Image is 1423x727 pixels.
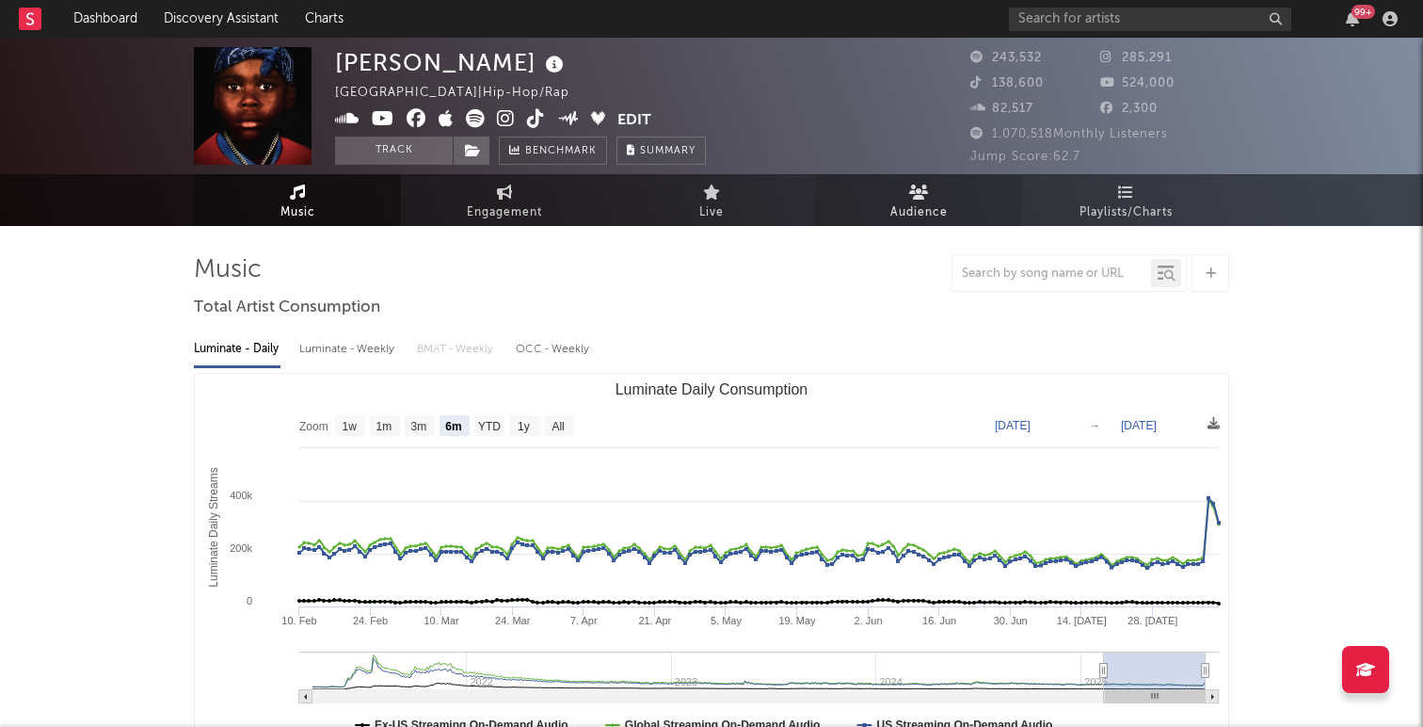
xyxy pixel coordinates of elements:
[499,137,607,165] a: Benchmark
[617,109,651,133] button: Edit
[815,174,1022,226] a: Audience
[424,615,459,626] text: 10. Mar
[299,420,328,433] text: Zoom
[608,174,815,226] a: Live
[230,542,252,554] text: 200k
[855,615,883,626] text: 2. Jun
[1121,419,1157,432] text: [DATE]
[376,420,392,433] text: 1m
[1100,103,1158,115] span: 2,300
[516,333,591,365] div: OCC - Weekly
[616,137,706,165] button: Summary
[445,420,461,433] text: 6m
[335,137,453,165] button: Track
[281,615,316,626] text: 10. Feb
[401,174,608,226] a: Engagement
[1022,174,1229,226] a: Playlists/Charts
[299,333,398,365] div: Luminate - Weekly
[995,419,1031,432] text: [DATE]
[1100,77,1175,89] span: 524,000
[1346,11,1359,26] button: 99+
[890,202,948,224] span: Audience
[194,333,280,365] div: Luminate - Daily
[230,490,252,501] text: 400k
[353,615,388,626] text: 24. Feb
[640,146,696,156] span: Summary
[970,77,1044,89] span: 138,600
[207,467,220,587] text: Luminate Daily Streams
[570,615,598,626] text: 7. Apr
[994,615,1028,626] text: 30. Jun
[1127,615,1177,626] text: 28. [DATE]
[194,297,380,319] span: Total Artist Consumption
[970,52,1042,64] span: 243,532
[778,615,816,626] text: 19. May
[952,267,1151,282] input: Search by song name or URL
[280,202,315,224] span: Music
[495,615,531,626] text: 24. Mar
[699,202,724,224] span: Live
[247,595,252,606] text: 0
[335,82,591,105] div: [GEOGRAPHIC_DATA] | Hip-Hop/Rap
[970,103,1033,115] span: 82,517
[411,420,427,433] text: 3m
[638,615,671,626] text: 21. Apr
[616,381,808,397] text: Luminate Daily Consumption
[194,174,401,226] a: Music
[1100,52,1172,64] span: 285,291
[711,615,743,626] text: 5. May
[552,420,564,433] text: All
[335,47,568,78] div: [PERSON_NAME]
[970,128,1168,140] span: 1,070,518 Monthly Listeners
[467,202,542,224] span: Engagement
[1057,615,1107,626] text: 14. [DATE]
[518,420,530,433] text: 1y
[525,140,597,163] span: Benchmark
[1089,419,1100,432] text: →
[922,615,956,626] text: 16. Jun
[970,151,1080,163] span: Jump Score: 62.7
[1351,5,1375,19] div: 99 +
[343,420,358,433] text: 1w
[1079,202,1173,224] span: Playlists/Charts
[478,420,501,433] text: YTD
[1009,8,1291,31] input: Search for artists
